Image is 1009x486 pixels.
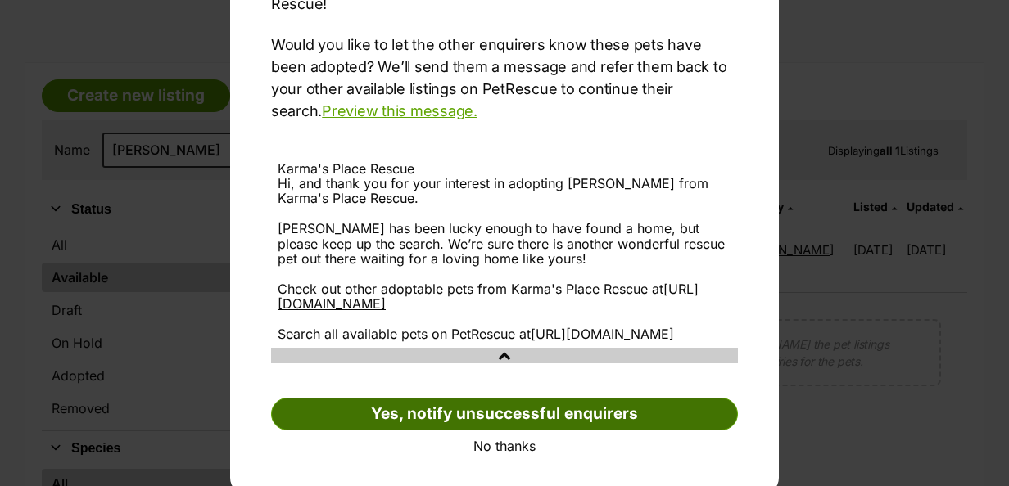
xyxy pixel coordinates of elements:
a: No thanks [271,439,738,453]
a: [URL][DOMAIN_NAME] [278,281,699,312]
span: Karma's Place Rescue [278,160,414,177]
a: Preview this message. [322,102,477,119]
p: Would you like to let the other enquirers know these pets have been adopted? We’ll send them a me... [271,34,738,122]
div: Hi, and thank you for your interest in adopting [PERSON_NAME] from Karma's Place Rescue. [PERSON_... [278,176,731,341]
a: Yes, notify unsuccessful enquirers [271,398,738,430]
a: [URL][DOMAIN_NAME] [531,326,674,342]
